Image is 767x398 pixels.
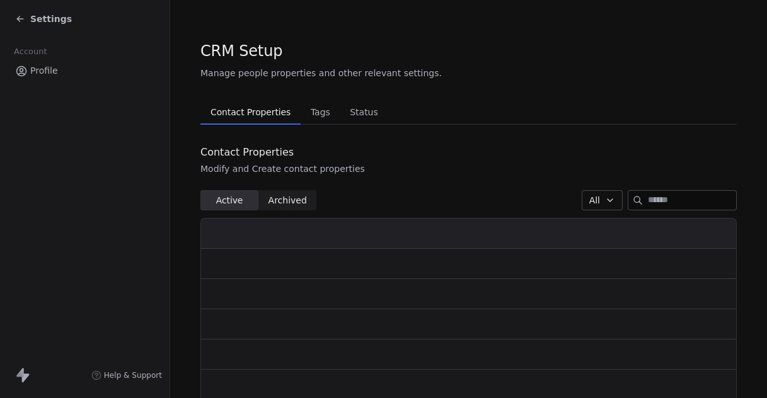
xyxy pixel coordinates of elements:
[205,103,296,121] span: Contact Properties
[10,60,159,81] a: Profile
[30,13,72,25] span: Settings
[200,42,282,60] span: CRM Setup
[345,103,383,121] span: Status
[8,42,52,61] span: Account
[104,370,162,380] span: Help & Support
[200,145,365,160] div: Contact Properties
[91,370,162,380] a: Help & Support
[268,194,307,207] span: Archived
[30,64,58,77] span: Profile
[15,13,72,25] a: Settings
[200,162,365,175] div: Modify and Create contact properties
[306,103,335,121] span: Tags
[589,194,600,207] span: All
[200,67,442,79] span: Manage people properties and other relevant settings.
